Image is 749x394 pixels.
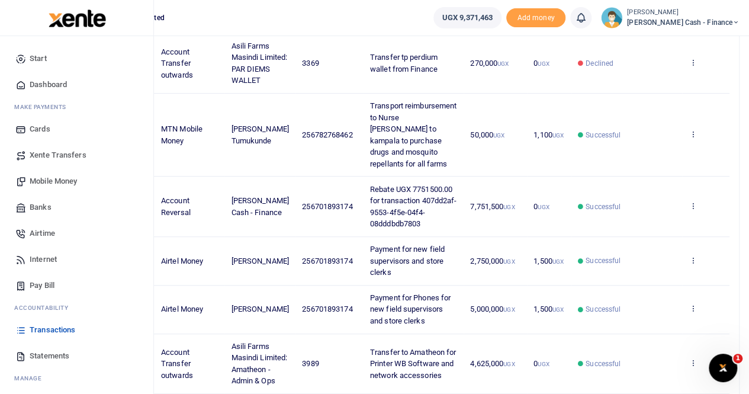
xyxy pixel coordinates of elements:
[506,8,565,28] span: Add money
[627,17,740,28] span: [PERSON_NAME] Cash - Finance
[302,257,352,265] span: 256701893174
[9,116,144,142] a: Cards
[533,130,564,139] span: 1,100
[47,13,106,22] a: logo-small logo-large logo-large
[586,201,621,212] span: Successful
[302,202,352,211] span: 256701893174
[232,196,289,217] span: [PERSON_NAME] Cash - Finance
[538,60,549,67] small: UGX
[9,369,144,387] li: M
[586,304,621,315] span: Successful
[370,293,451,325] span: Payment for Phones for new field supervisors and store clerks
[533,59,549,68] span: 0
[533,202,549,211] span: 0
[370,245,445,277] span: Payment for new field supervisors and store clerks
[552,306,564,313] small: UGX
[493,132,504,139] small: UGX
[30,324,75,336] span: Transactions
[506,8,565,28] li: Toup your wallet
[709,354,737,382] iframe: Intercom live chat
[370,53,438,73] span: Transfer tp perdium wallet from Finance
[30,350,69,362] span: Statements
[470,130,504,139] span: 50,000
[9,194,144,220] a: Banks
[30,53,47,65] span: Start
[442,12,493,24] span: UGX 9,371,463
[503,306,515,313] small: UGX
[232,257,289,265] span: [PERSON_NAME]
[370,101,457,168] span: Transport reimbursement to Nurse [PERSON_NAME] to kampala to purchase drugs and mosquito repellan...
[30,175,77,187] span: Mobile Money
[161,124,202,145] span: MTN Mobile Money
[497,60,509,67] small: UGX
[503,204,515,210] small: UGX
[232,305,289,313] span: [PERSON_NAME]
[30,123,50,135] span: Cards
[232,124,289,145] span: [PERSON_NAME] Tumukunde
[30,280,54,292] span: Pay Bill
[161,257,203,265] span: Airtel Money
[506,12,565,21] a: Add money
[586,130,621,140] span: Successful
[503,361,515,367] small: UGX
[9,168,144,194] a: Mobile Money
[601,7,740,28] a: profile-user [PERSON_NAME] [PERSON_NAME] Cash - Finance
[9,273,144,299] a: Pay Bill
[30,149,86,161] span: Xente Transfers
[161,348,193,380] span: Account Transfer outwards
[161,305,203,313] span: Airtel Money
[161,47,193,79] span: Account Transfer outwards
[302,359,319,368] span: 3989
[302,130,352,139] span: 256782768462
[552,132,564,139] small: UGX
[470,202,515,211] span: 7,751,500
[601,7,622,28] img: profile-user
[9,343,144,369] a: Statements
[503,258,515,265] small: UGX
[302,59,319,68] span: 3369
[433,7,502,28] a: UGX 9,371,463
[20,102,66,111] span: ake Payments
[538,204,549,210] small: UGX
[370,348,456,380] span: Transfer to Amatheon for Printer WB Software and network accessories
[370,185,457,229] span: Rebate UGX 7751500.00 for transaction 407dd2af-9553-4f5e-04f4-08dddbdb7803
[552,258,564,265] small: UGX
[9,317,144,343] a: Transactions
[9,98,144,116] li: M
[586,58,613,69] span: Declined
[9,246,144,273] a: Internet
[232,41,288,85] span: Asili Farms Masindi Limited: PAR DIEMS WALLET
[470,359,515,368] span: 4,625,000
[733,354,742,363] span: 1
[49,9,106,27] img: logo-large
[232,342,288,386] span: Asili Farms Masindi Limited: Amatheon - Admin & Ops
[470,59,509,68] span: 270,000
[302,305,352,313] span: 256701893174
[538,361,549,367] small: UGX
[533,359,549,368] span: 0
[30,228,55,239] span: Airtime
[429,7,506,28] li: Wallet ballance
[30,79,67,91] span: Dashboard
[533,305,564,313] span: 1,500
[161,196,191,217] span: Account Reversal
[586,255,621,266] span: Successful
[9,220,144,246] a: Airtime
[9,46,144,72] a: Start
[9,72,144,98] a: Dashboard
[20,374,42,383] span: anage
[30,201,52,213] span: Banks
[9,299,144,317] li: Ac
[470,305,515,313] span: 5,000,000
[586,358,621,369] span: Successful
[627,8,740,18] small: [PERSON_NAME]
[30,254,57,265] span: Internet
[9,142,144,168] a: Xente Transfers
[533,257,564,265] span: 1,500
[23,303,68,312] span: countability
[470,257,515,265] span: 2,750,000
